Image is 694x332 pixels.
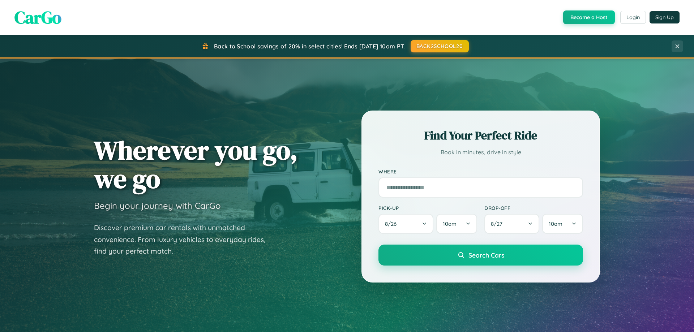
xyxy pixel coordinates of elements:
button: Sign Up [650,11,680,23]
h1: Wherever you go, we go [94,136,298,193]
p: Discover premium car rentals with unmatched convenience. From luxury vehicles to everyday rides, ... [94,222,275,257]
label: Where [378,168,583,174]
button: 10am [436,214,477,234]
button: 8/26 [378,214,433,234]
label: Pick-up [378,205,477,211]
button: Become a Host [563,10,615,24]
h2: Find Your Perfect Ride [378,128,583,143]
label: Drop-off [484,205,583,211]
span: 8 / 26 [385,220,400,227]
span: 10am [549,220,562,227]
span: 8 / 27 [491,220,506,227]
button: 10am [542,214,583,234]
button: Login [620,11,646,24]
p: Book in minutes, drive in style [378,147,583,158]
span: 10am [443,220,457,227]
button: 8/27 [484,214,539,234]
span: Back to School savings of 20% in select cities! Ends [DATE] 10am PT. [214,43,405,50]
span: Search Cars [468,251,504,259]
span: CarGo [14,5,61,29]
button: BACK2SCHOOL20 [411,40,469,52]
button: Search Cars [378,245,583,266]
h3: Begin your journey with CarGo [94,200,221,211]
